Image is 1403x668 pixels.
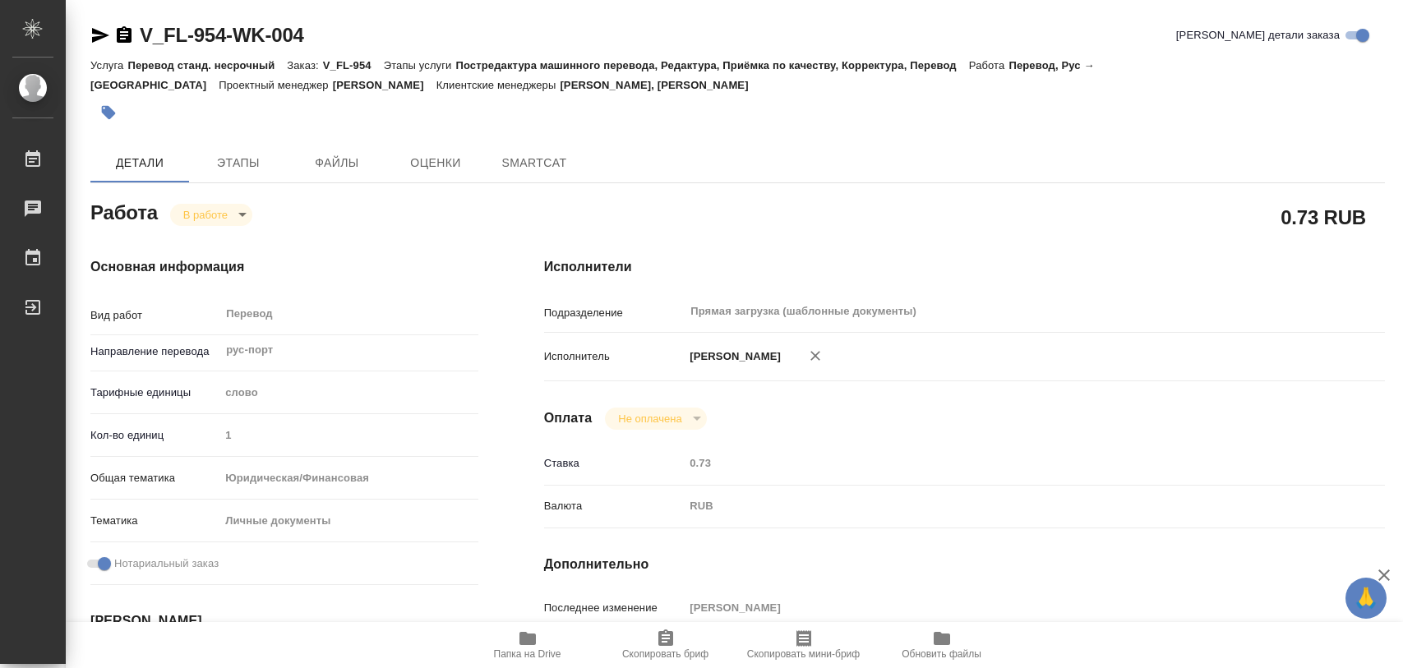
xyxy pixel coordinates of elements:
p: Последнее изменение [544,600,685,616]
p: [PERSON_NAME] [333,79,436,91]
span: 🙏 [1352,581,1380,615]
h2: 0.73 RUB [1281,203,1366,231]
span: Этапы [199,153,278,173]
a: V_FL-954-WK-004 [140,24,304,46]
p: Постредактура машинного перевода, Редактура, Приёмка по качеству, Корректура, Перевод [455,59,968,71]
p: Перевод станд. несрочный [127,59,287,71]
p: [PERSON_NAME], [PERSON_NAME] [560,79,760,91]
p: Тарифные единицы [90,385,219,401]
h4: Дополнительно [544,555,1385,574]
div: В работе [605,408,706,430]
button: Папка на Drive [459,622,597,668]
div: Личные документы [219,507,478,535]
p: Валюта [544,498,685,514]
button: Скопировать ссылку для ЯМессенджера [90,25,110,45]
p: Работа [969,59,1009,71]
span: Обновить файлы [902,648,981,660]
button: Скопировать ссылку [114,25,134,45]
h2: Работа [90,196,158,226]
span: Папка на Drive [494,648,561,660]
div: Юридическая/Финансовая [219,464,478,492]
button: Обновить файлы [873,622,1011,668]
button: Скопировать бриф [597,622,735,668]
p: Этапы услуги [384,59,456,71]
h4: Основная информация [90,257,478,277]
button: Удалить исполнителя [797,338,833,374]
p: Общая тематика [90,470,219,486]
p: Вид работ [90,307,219,324]
div: RUB [684,492,1314,520]
span: Файлы [298,153,376,173]
p: Услуга [90,59,127,71]
input: Пустое поле [219,423,478,447]
span: Детали [100,153,179,173]
p: Направление перевода [90,343,219,360]
p: Заказ: [287,59,322,71]
p: Ставка [544,455,685,472]
p: Исполнитель [544,348,685,365]
button: Скопировать мини-бриф [735,622,873,668]
input: Пустое поле [684,451,1314,475]
span: Нотариальный заказ [114,555,219,572]
p: Кол-во единиц [90,427,219,444]
button: 🙏 [1345,578,1387,619]
p: Клиентские менеджеры [436,79,561,91]
button: В работе [178,208,233,222]
span: Скопировать бриф [622,648,708,660]
p: V_FL-954 [323,59,384,71]
span: [PERSON_NAME] детали заказа [1176,27,1340,44]
div: В работе [170,204,252,226]
span: SmartCat [495,153,574,173]
button: Не оплачена [613,412,686,426]
span: Оценки [396,153,475,173]
span: Скопировать мини-бриф [747,648,860,660]
h4: Оплата [544,408,593,428]
p: Проектный менеджер [219,79,332,91]
p: Тематика [90,513,219,529]
p: [PERSON_NAME] [684,348,781,365]
div: слово [219,379,478,407]
input: Пустое поле [684,596,1314,620]
h4: [PERSON_NAME] [90,611,478,631]
h4: Исполнители [544,257,1385,277]
p: Подразделение [544,305,685,321]
button: Добавить тэг [90,94,127,131]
